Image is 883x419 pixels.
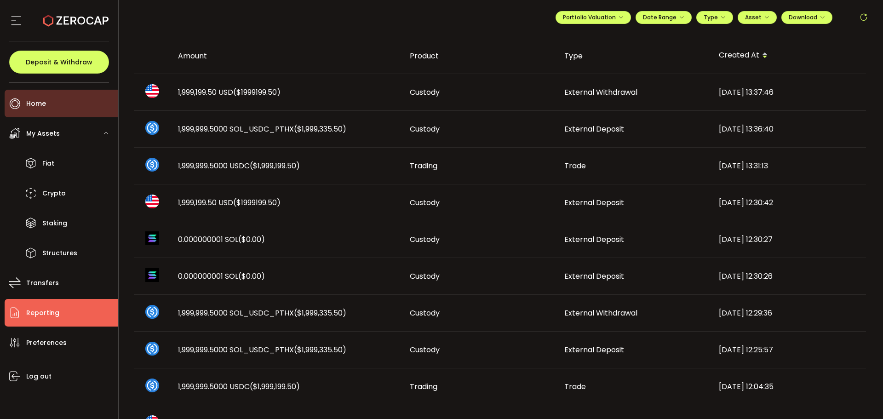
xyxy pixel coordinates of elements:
[42,187,66,200] span: Crypto
[711,308,866,318] div: [DATE] 12:29:36
[410,87,440,98] span: Custody
[696,11,733,24] button: Type
[26,59,92,65] span: Deposit & Withdraw
[711,344,866,355] div: [DATE] 12:25:57
[564,344,624,355] span: External Deposit
[9,51,109,74] button: Deposit & Withdraw
[178,344,346,355] span: 1,999,999.5000 SOL_USDC_PTHX
[145,84,159,98] img: usd_portfolio.svg
[233,87,281,98] span: ($1999199.50)
[410,124,440,134] span: Custody
[711,271,866,281] div: [DATE] 12:30:26
[178,271,265,281] span: 0.000000001 SOL
[564,234,624,245] span: External Deposit
[410,344,440,355] span: Custody
[233,197,281,208] span: ($1999199.50)
[410,308,440,318] span: Custody
[556,11,631,24] button: Portfolio Valuation
[294,344,346,355] span: ($1,999,335.50)
[178,161,300,171] span: 1,999,999.5000 USDC
[178,197,281,208] span: 1,999,199.50 USD
[711,234,866,245] div: [DATE] 12:30:27
[42,157,54,170] span: Fiat
[410,197,440,208] span: Custody
[238,271,265,281] span: ($0.00)
[250,381,300,392] span: ($1,999,199.50)
[178,381,300,392] span: 1,999,999.5000 USDC
[238,234,265,245] span: ($0.00)
[145,305,159,319] img: sol_usdc_pthx_portfolio.png
[643,13,684,21] span: Date Range
[711,197,866,208] div: [DATE] 12:30:42
[145,195,159,208] img: usd_portfolio.svg
[26,97,46,110] span: Home
[178,124,346,134] span: 1,999,999.5000 SOL_USDC_PTHX
[145,121,159,135] img: sol_usdc_pthx_portfolio.png
[178,234,265,245] span: 0.000000001 SOL
[26,276,59,290] span: Transfers
[145,268,159,282] img: sol_portfolio.png
[711,381,866,392] div: [DATE] 12:04:35
[171,51,402,61] div: Amount
[564,381,586,392] span: Trade
[26,370,52,383] span: Log out
[26,306,59,320] span: Reporting
[410,381,437,392] span: Trading
[636,11,692,24] button: Date Range
[564,197,624,208] span: External Deposit
[789,13,825,21] span: Download
[711,87,866,98] div: [DATE] 13:37:46
[294,124,346,134] span: ($1,999,335.50)
[410,271,440,281] span: Custody
[410,234,440,245] span: Custody
[250,161,300,171] span: ($1,999,199.50)
[145,342,159,356] img: sol_usdc_pthx_portfolio.png
[563,13,624,21] span: Portfolio Valuation
[410,161,437,171] span: Trading
[26,336,67,350] span: Preferences
[704,13,726,21] span: Type
[837,375,883,419] iframe: Chat Widget
[42,247,77,260] span: Structures
[145,379,159,392] img: usdc_portfolio.svg
[42,217,67,230] span: Staking
[564,308,637,318] span: External Withdrawal
[402,51,557,61] div: Product
[294,308,346,318] span: ($1,999,335.50)
[178,308,346,318] span: 1,999,999.5000 SOL_USDC_PTHX
[745,13,762,21] span: Asset
[564,161,586,171] span: Trade
[178,87,281,98] span: 1,999,199.50 USD
[564,87,637,98] span: External Withdrawal
[564,271,624,281] span: External Deposit
[26,127,60,140] span: My Assets
[564,124,624,134] span: External Deposit
[711,48,866,63] div: Created At
[145,231,159,245] img: sol_portfolio.png
[145,158,159,172] img: usdc_portfolio.svg
[711,161,866,171] div: [DATE] 13:31:13
[711,124,866,134] div: [DATE] 13:36:40
[738,11,777,24] button: Asset
[781,11,832,24] button: Download
[557,51,711,61] div: Type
